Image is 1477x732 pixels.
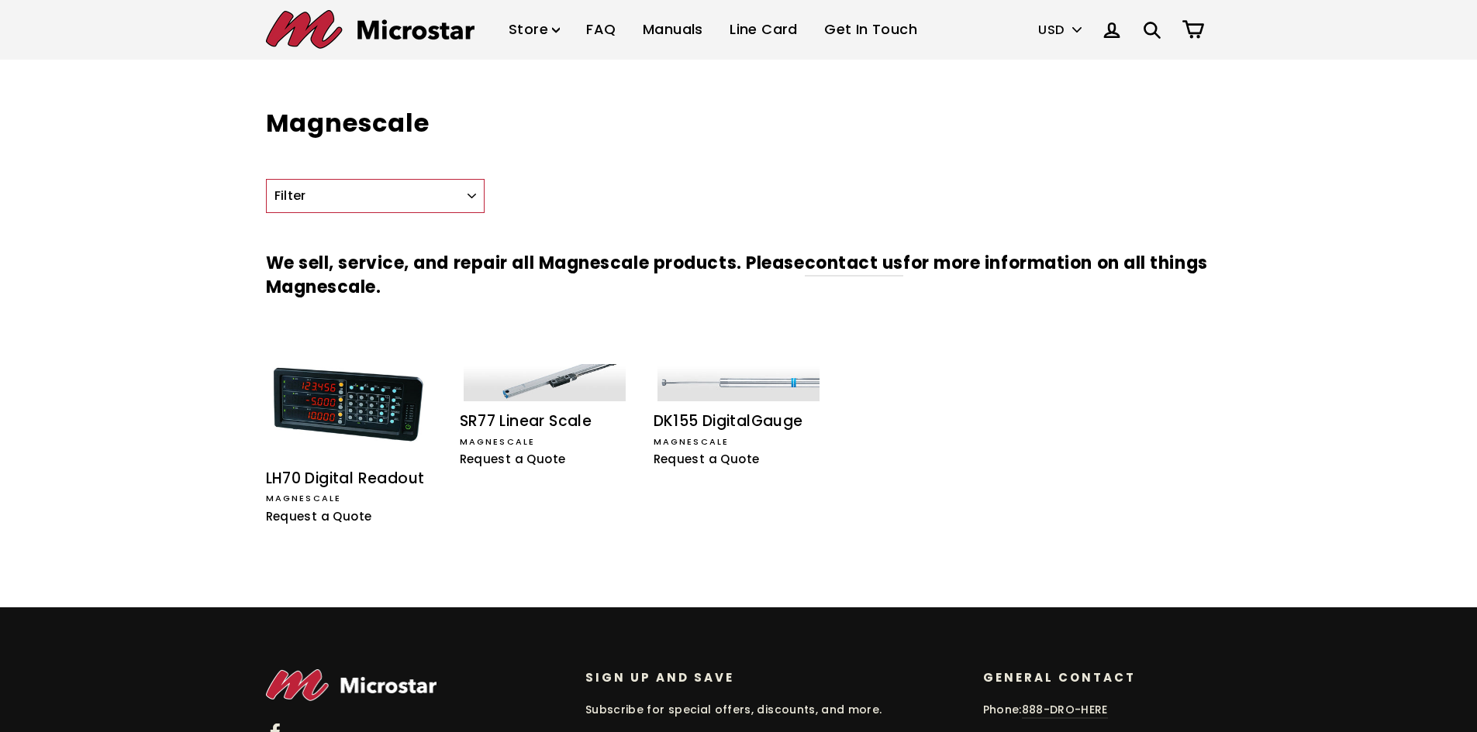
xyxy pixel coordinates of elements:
span: Request a Quote [654,451,760,467]
img: Microstar Electronics [266,10,475,49]
div: Magnescale [460,435,630,449]
p: Subscribe for special offers, discounts, and more. [585,701,960,718]
p: General Contact [983,669,1203,686]
div: SR77 Linear Scale [460,411,630,433]
p: Sign up and save [585,669,960,686]
h1: Magnescale [266,106,1212,141]
img: Microstar Electronics [266,669,437,701]
div: LH70 Digital Readout [266,468,437,490]
a: FAQ [575,7,627,53]
a: Store [497,7,571,53]
div: Magnescale [266,492,437,506]
a: SR77 Linear Scale SR77 Linear Scale Magnescale Request a Quote [460,364,630,473]
img: DK155 DigitalGauge [657,364,820,401]
a: LH70 Digital Readout LH70 Digital Readout Magnescale Request a Quote [266,364,437,531]
ul: Primary [497,7,929,53]
a: DK155 DigitalGauge DK155 DigitalGauge Magnescale Request a Quote [654,364,824,473]
img: LH70 Digital Readout [270,364,432,455]
img: SR77 Linear Scale [464,364,626,401]
span: Request a Quote [460,451,566,467]
a: Line Card [718,7,809,53]
a: 888-DRO-HERE [1022,702,1108,719]
div: DK155 DigitalGauge [654,411,824,433]
p: Phone: [983,701,1203,718]
h3: We sell, service, and repair all Magnescale products. Please for more information on all things M... [266,229,1212,323]
a: Get In Touch [813,7,929,53]
span: Request a Quote [266,508,372,524]
a: Manuals [631,7,715,53]
div: Magnescale [654,435,824,449]
a: contact us [805,251,904,277]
